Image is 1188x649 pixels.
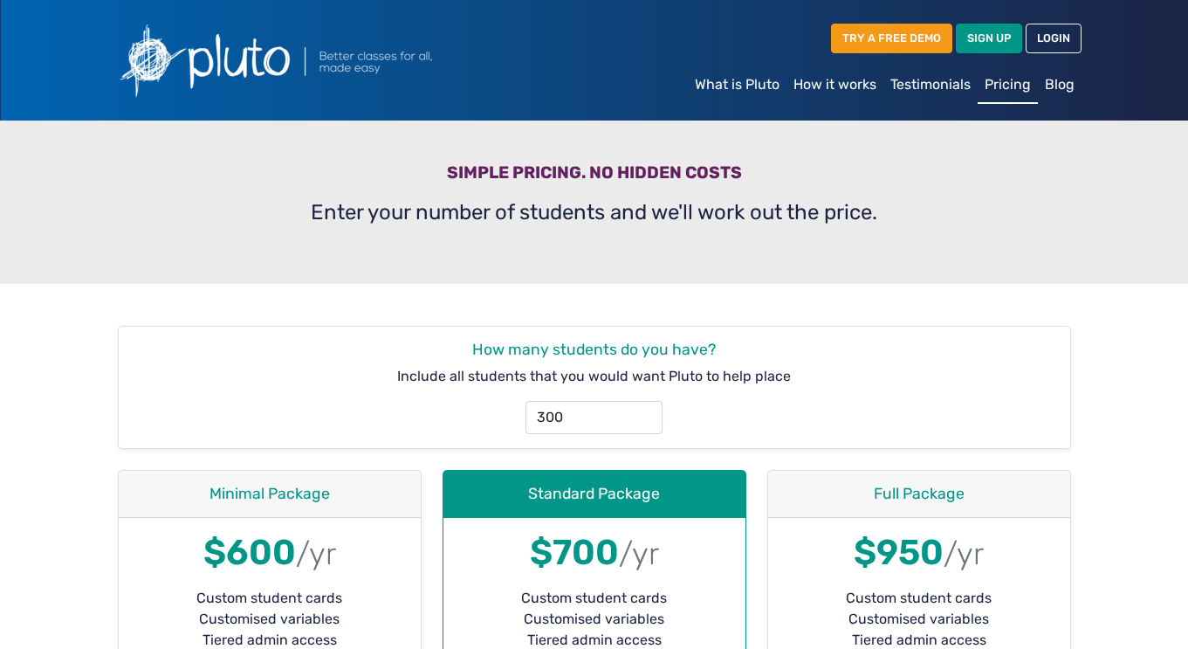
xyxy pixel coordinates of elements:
h4: How many students do you have? [133,341,1056,359]
li: Custom student cards [782,588,1056,609]
small: /yr [296,535,336,572]
a: TRY A FREE DEMO [831,24,952,52]
div: Include all students that you would want Pluto to help place [119,327,1070,448]
p: Enter your number of students and we'll work out the price. [118,197,1071,228]
a: Testimonials [883,67,978,102]
h1: $700 [457,532,731,574]
h1: $600 [133,532,407,574]
li: Customised variables [133,609,407,630]
li: Customised variables [457,609,731,630]
a: How it works [786,67,883,102]
h4: Standard Package [457,485,731,503]
a: What is Pluto [688,67,786,102]
li: Custom student cards [457,588,731,609]
h4: Full Package [782,485,1056,503]
a: Blog [1038,67,1082,102]
a: SIGN UP [956,24,1022,52]
h1: $950 [782,532,1056,574]
a: Pricing [978,67,1038,104]
li: Custom student cards [133,588,407,609]
small: /yr [619,535,659,572]
a: LOGIN [1026,24,1082,52]
h3: Simple pricing. No hidden costs [118,162,1071,190]
h4: Minimal Package [133,485,407,503]
small: /yr [944,535,984,572]
li: Customised variables [782,609,1056,630]
img: Pluto logo with the text Better classes for all, made easy [107,14,526,107]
